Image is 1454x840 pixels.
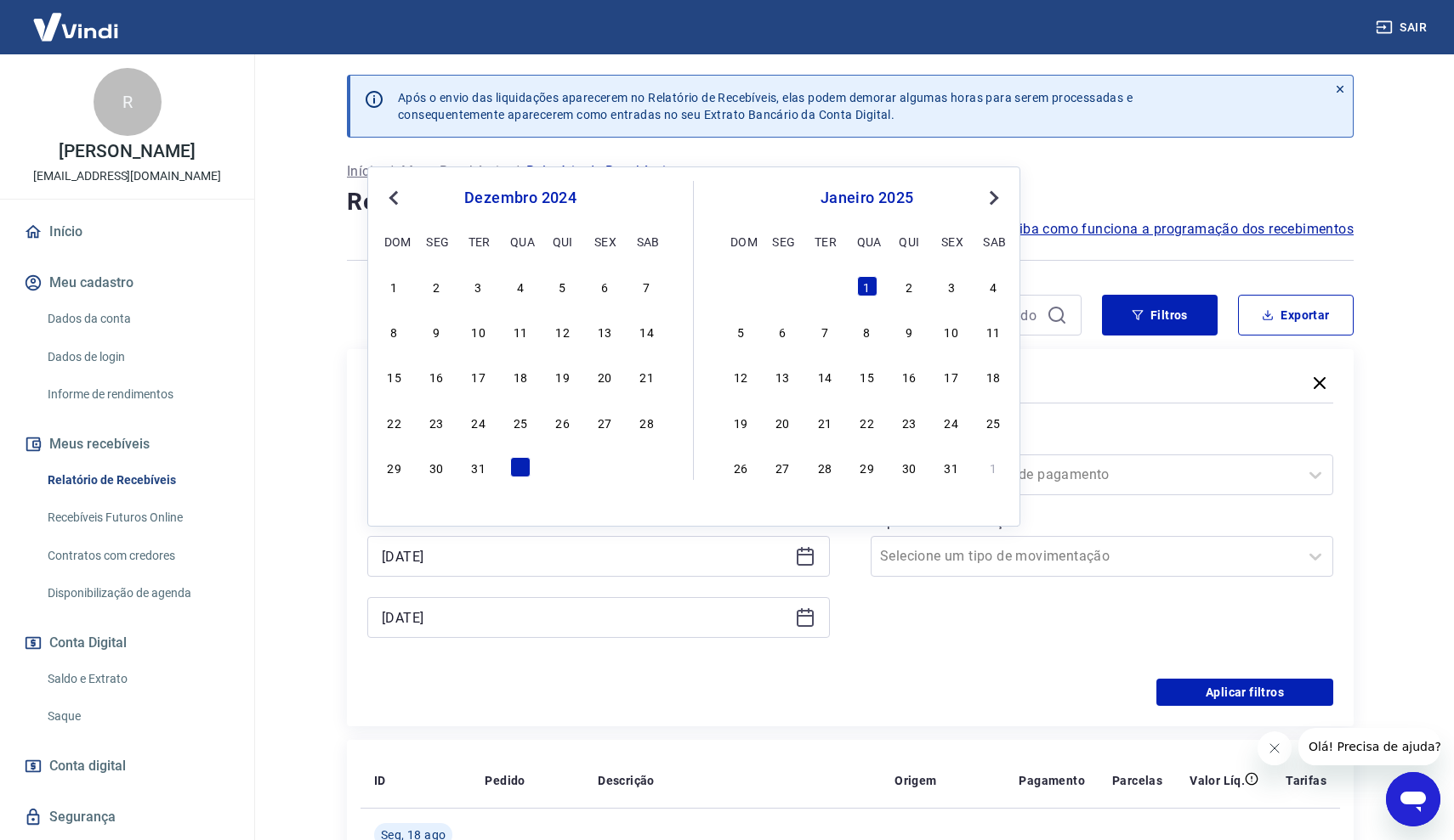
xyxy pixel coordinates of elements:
div: qua [510,231,531,251]
div: Choose sexta-feira, 6 de dezembro de 2024 [594,276,615,296]
div: Choose sexta-feira, 10 de janeiro de 2025 [941,321,962,341]
p: [PERSON_NAME] [59,143,195,161]
button: Previous Month [383,188,404,208]
a: Conta digital [20,747,234,785]
p: Após o envio das liquidações aparecerem no Relatório de Recebíveis, elas podem demorar algumas ho... [398,89,1133,123]
div: Choose quarta-feira, 8 de janeiro de 2025 [857,321,878,341]
a: Meus Recebíveis [401,161,507,182]
div: Choose terça-feira, 7 de janeiro de 2025 [815,321,835,341]
p: Origem [895,772,936,789]
div: Choose quarta-feira, 1 de janeiro de 2025 [857,276,878,296]
div: R [94,68,162,136]
button: Next Month [984,188,1004,208]
div: Choose domingo, 1 de dezembro de 2024 [384,276,405,296]
div: month 2024-12 [382,273,659,479]
div: Choose terça-feira, 10 de dezembro de 2024 [469,321,489,341]
div: Choose quarta-feira, 29 de janeiro de 2025 [857,457,878,477]
div: Choose quarta-feira, 18 de dezembro de 2024 [510,366,531,386]
div: Choose sábado, 28 de dezembro de 2024 [637,412,657,432]
button: Exportar [1238,295,1354,335]
div: Choose quinta-feira, 23 de janeiro de 2025 [899,412,919,432]
div: Choose quinta-feira, 5 de dezembro de 2024 [553,276,573,296]
div: sab [983,231,1003,251]
div: Choose sexta-feira, 31 de janeiro de 2025 [941,457,962,477]
button: Meus recebíveis [20,426,234,463]
span: Conta digital [49,754,126,778]
div: Choose quarta-feira, 11 de dezembro de 2024 [510,321,531,341]
div: qui [553,231,573,251]
input: Data inicial [382,544,788,569]
div: Choose sábado, 4 de janeiro de 2025 [637,457,657,477]
div: Choose segunda-feira, 9 de dezembro de 2024 [426,321,446,341]
button: Filtros [1102,295,1218,335]
div: Choose sábado, 25 de janeiro de 2025 [983,412,1003,432]
p: Pedido [485,772,525,789]
div: Choose terça-feira, 31 de dezembro de 2024 [469,457,489,477]
div: Choose segunda-feira, 23 de dezembro de 2024 [426,412,446,432]
div: Choose quarta-feira, 15 de janeiro de 2025 [857,366,878,386]
p: ID [374,772,386,789]
a: Relatório de Recebíveis [41,463,234,498]
div: Choose quinta-feira, 16 de janeiro de 2025 [899,366,919,386]
div: Choose terça-feira, 28 de janeiro de 2025 [815,457,835,477]
div: Choose sexta-feira, 27 de dezembro de 2024 [594,412,615,432]
div: Choose segunda-feira, 20 de janeiro de 2025 [772,412,792,432]
div: Choose quarta-feira, 1 de janeiro de 2025 [510,457,531,477]
p: Parcelas [1112,772,1162,789]
div: Choose quarta-feira, 25 de dezembro de 2024 [510,412,531,432]
div: Choose segunda-feira, 13 de janeiro de 2025 [772,366,792,386]
div: Choose terça-feira, 31 de dezembro de 2024 [815,276,835,296]
div: sex [941,231,962,251]
button: Meu cadastro [20,264,234,302]
div: seg [772,231,792,251]
div: Choose terça-feira, 24 de dezembro de 2024 [469,412,489,432]
a: Segurança [20,798,234,836]
div: sex [594,231,615,251]
div: seg [426,231,446,251]
div: Choose domingo, 26 de janeiro de 2025 [730,457,751,477]
div: Choose sábado, 21 de dezembro de 2024 [637,366,657,386]
div: Choose sábado, 4 de janeiro de 2025 [983,276,1003,296]
div: Choose sábado, 14 de dezembro de 2024 [637,321,657,341]
p: / [514,161,520,182]
a: Saldo e Extrato [41,662,234,696]
a: Saque [41,699,234,734]
div: Choose domingo, 12 de janeiro de 2025 [730,366,751,386]
div: Choose domingo, 29 de dezembro de 2024 [384,457,405,477]
div: Choose segunda-feira, 27 de janeiro de 2025 [772,457,792,477]
a: Disponibilização de agenda [41,576,234,611]
div: Choose quinta-feira, 9 de janeiro de 2025 [899,321,919,341]
label: Forma de Pagamento [874,431,1330,451]
div: month 2025-01 [728,273,1006,479]
a: Início [20,213,234,251]
p: [EMAIL_ADDRESS][DOMAIN_NAME] [33,167,221,185]
div: Choose sexta-feira, 3 de janeiro de 2025 [941,276,962,296]
div: Choose domingo, 22 de dezembro de 2024 [384,412,405,432]
div: Choose terça-feira, 3 de dezembro de 2024 [469,276,489,296]
a: Início [347,161,381,182]
div: Choose sexta-feira, 20 de dezembro de 2024 [594,366,615,386]
div: Choose sexta-feira, 13 de dezembro de 2024 [594,321,615,341]
div: qui [899,231,919,251]
div: Choose sábado, 7 de dezembro de 2024 [637,276,657,296]
div: Choose sábado, 18 de janeiro de 2025 [983,366,1003,386]
div: Choose segunda-feira, 30 de dezembro de 2024 [426,457,446,477]
div: dezembro 2024 [382,188,659,208]
a: Saiba como funciona a programação dos recebimentos [1002,219,1354,240]
div: Choose domingo, 29 de dezembro de 2024 [730,276,751,296]
div: Choose sábado, 1 de fevereiro de 2025 [983,457,1003,477]
div: dom [730,231,751,251]
div: Choose quinta-feira, 19 de dezembro de 2024 [553,366,573,386]
h4: Relatório de Recebíveis [347,185,1354,219]
div: janeiro 2025 [728,188,1006,208]
div: Choose segunda-feira, 16 de dezembro de 2024 [426,366,446,386]
div: Choose terça-feira, 17 de dezembro de 2024 [469,366,489,386]
p: / [388,161,394,182]
p: Relatório de Recebíveis [526,161,673,182]
div: Choose domingo, 5 de janeiro de 2025 [730,321,751,341]
div: dom [384,231,405,251]
div: Choose quarta-feira, 22 de janeiro de 2025 [857,412,878,432]
div: Choose terça-feira, 21 de janeiro de 2025 [815,412,835,432]
a: Contratos com credores [41,538,234,573]
div: Choose domingo, 19 de janeiro de 2025 [730,412,751,432]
